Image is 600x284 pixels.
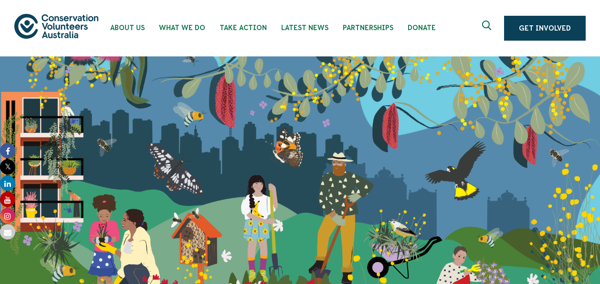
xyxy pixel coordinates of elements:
[220,24,267,32] span: Take Action
[408,24,436,32] span: Donate
[110,24,145,32] span: About Us
[14,14,98,38] img: logo.svg
[504,16,586,41] a: Get Involved
[159,24,205,32] span: What We Do
[476,17,499,40] button: Expand search box Close search box
[482,21,494,36] span: Expand search box
[343,24,393,32] span: Partnerships
[281,24,328,32] span: Latest News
